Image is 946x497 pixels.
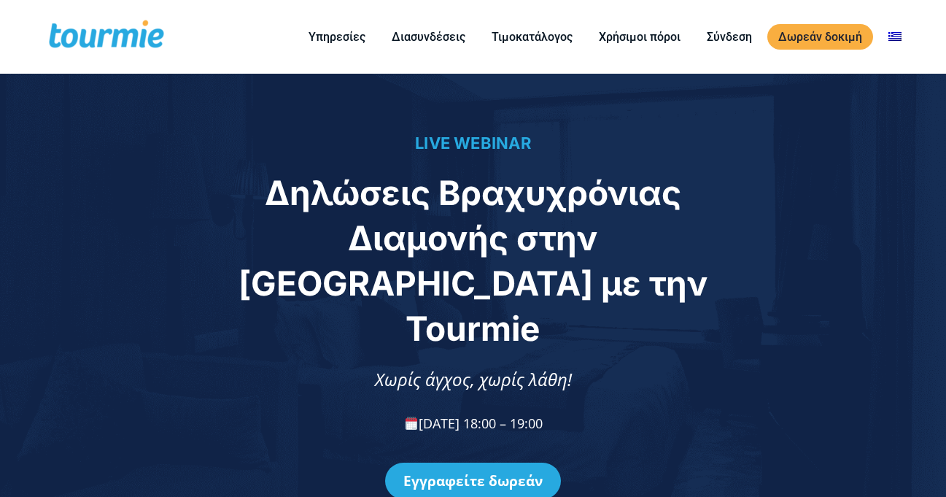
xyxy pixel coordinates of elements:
[381,28,476,46] a: Διασυνδέσεις
[375,367,572,391] span: Χωρίς άγχος, χωρίς λάθη!
[696,28,763,46] a: Σύνδεση
[588,28,691,46] a: Χρήσιμοι πόροι
[239,172,707,349] span: Δηλώσεις Βραχυχρόνιας Διαμονής στην [GEOGRAPHIC_DATA] με την Tourmie
[415,134,531,153] span: LIVE WEBINAR
[403,415,543,432] span: [DATE] 18:00 – 19:00
[298,28,376,46] a: Υπηρεσίες
[481,28,584,46] a: Τιμοκατάλογος
[767,24,873,50] a: Δωρεάν δοκιμή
